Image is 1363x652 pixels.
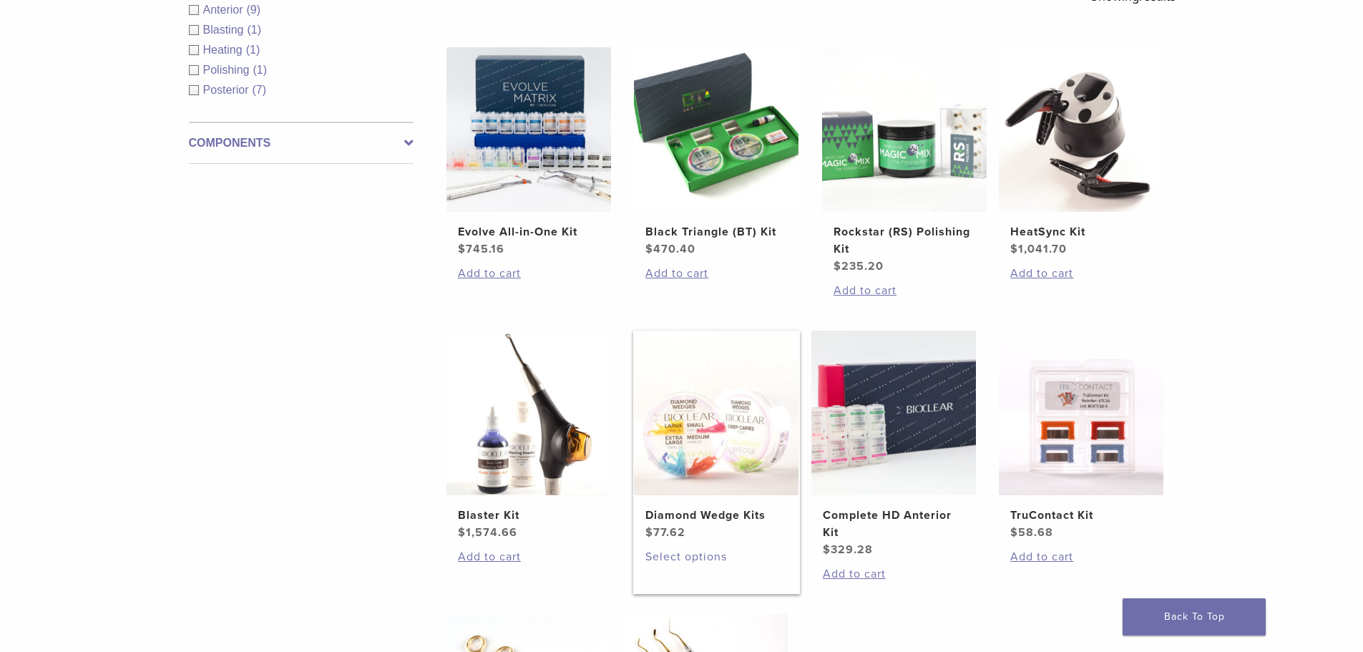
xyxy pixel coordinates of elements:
[822,47,987,212] img: Rockstar (RS) Polishing Kit
[203,64,253,76] span: Polishing
[823,565,964,583] a: Add to cart: “Complete HD Anterior Kit”
[999,47,1163,212] img: HeatSync Kit
[811,331,977,558] a: Complete HD Anterior KitComplete HD Anterior Kit $329.28
[203,24,248,36] span: Blasting
[458,548,600,565] a: Add to cart: “Blaster Kit”
[821,47,988,275] a: Rockstar (RS) Polishing KitRockstar (RS) Polishing Kit $235.20
[834,282,975,299] a: Add to cart: “Rockstar (RS) Polishing Kit”
[1010,242,1018,256] span: $
[1010,548,1152,565] a: Add to cart: “TruContact Kit”
[1010,223,1152,240] h2: HeatSync Kit
[645,548,787,565] a: Select options for “Diamond Wedge Kits”
[645,265,787,282] a: Add to cart: “Black Triangle (BT) Kit”
[645,507,787,524] h2: Diamond Wedge Kits
[1010,507,1152,524] h2: TruContact Kit
[823,507,964,541] h2: Complete HD Anterior Kit
[246,44,260,56] span: (1)
[645,242,695,256] bdi: 470.40
[203,4,247,16] span: Anterior
[998,331,1165,541] a: TruContact KitTruContact Kit $58.68
[811,331,976,495] img: Complete HD Anterior Kit
[203,44,246,56] span: Heating
[247,24,261,36] span: (1)
[446,331,611,495] img: Blaster Kit
[458,525,517,540] bdi: 1,574.66
[834,223,975,258] h2: Rockstar (RS) Polishing Kit
[1010,242,1067,256] bdi: 1,041.70
[189,135,414,152] label: Components
[998,47,1165,258] a: HeatSync KitHeatSync Kit $1,041.70
[458,525,466,540] span: $
[1010,265,1152,282] a: Add to cart: “HeatSync Kit”
[834,259,884,273] bdi: 235.20
[645,525,653,540] span: $
[253,84,267,96] span: (7)
[834,259,841,273] span: $
[458,223,600,240] h2: Evolve All-in-One Kit
[999,331,1163,495] img: TruContact Kit
[645,242,653,256] span: $
[634,331,798,495] img: Diamond Wedge Kits
[1123,598,1266,636] a: Back To Top
[247,4,261,16] span: (9)
[633,47,800,258] a: Black Triangle (BT) KitBlack Triangle (BT) Kit $470.40
[823,542,831,557] span: $
[253,64,267,76] span: (1)
[645,223,787,240] h2: Black Triangle (BT) Kit
[823,542,873,557] bdi: 329.28
[633,331,800,541] a: Diamond Wedge KitsDiamond Wedge Kits $77.62
[446,47,612,258] a: Evolve All-in-One KitEvolve All-in-One Kit $745.16
[446,331,612,541] a: Blaster KitBlaster Kit $1,574.66
[458,242,504,256] bdi: 745.16
[634,47,798,212] img: Black Triangle (BT) Kit
[446,47,611,212] img: Evolve All-in-One Kit
[458,507,600,524] h2: Blaster Kit
[645,525,685,540] bdi: 77.62
[1010,525,1053,540] bdi: 58.68
[458,265,600,282] a: Add to cart: “Evolve All-in-One Kit”
[1010,525,1018,540] span: $
[203,84,253,96] span: Posterior
[458,242,466,256] span: $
